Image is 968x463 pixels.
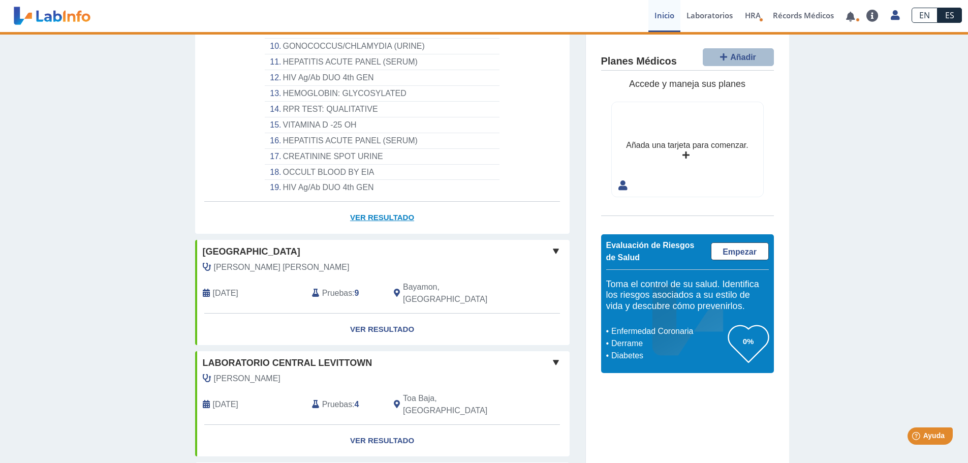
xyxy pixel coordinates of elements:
[265,165,499,180] li: OCCULT BLOOD BY EIA
[606,241,695,262] span: Evaluación de Riesgos de Salud
[265,117,499,133] li: VITAMINA D -25 OH
[626,139,748,151] div: Añada una tarjeta para comenzar.
[629,79,745,89] span: Accede y maneja sus planes
[265,86,499,102] li: HEMOGLOBIN: GLYCOSYLATED
[322,398,352,411] span: Pruebas
[265,54,499,70] li: HEPATITIS ACUTE PANEL (SERUM)
[878,423,957,452] iframe: Help widget launcher
[213,398,238,411] span: 2023-07-14
[606,279,769,312] h5: Toma el control de su salud. Identifica los riesgos asociados a su estilo de vida y descubre cómo...
[214,373,280,385] span: Grassette, William
[304,281,386,305] div: :
[195,425,570,457] a: Ver Resultado
[304,392,386,417] div: :
[265,133,499,149] li: HEPATITIS ACUTE PANEL (SERUM)
[213,287,238,299] span: 2025-06-26
[203,245,300,259] span: [GEOGRAPHIC_DATA]
[195,314,570,346] a: Ver Resultado
[355,289,359,297] b: 9
[711,242,769,260] a: Empezar
[938,8,962,23] a: ES
[195,202,570,234] a: Ver Resultado
[601,55,677,68] h4: Planes Médicos
[265,70,499,86] li: HIV Ag/Ab DUO 4th GEN
[265,39,499,54] li: GONOCOCCUS/CHLAMYDIA (URINE)
[265,149,499,165] li: CREATININE SPOT URINE
[265,102,499,117] li: RPR TEST: QUALITATIVE
[322,287,352,299] span: Pruebas
[265,180,499,195] li: HIV Ag/Ab DUO 4th GEN
[723,248,757,256] span: Empezar
[203,356,372,370] span: Laboratorio Central Levittown
[214,261,350,273] span: Correa Sardina, Norbert
[730,53,756,61] span: Añadir
[912,8,938,23] a: EN
[609,325,728,337] li: Enfermedad Coronaria
[403,281,515,305] span: Bayamon, PR
[703,48,774,66] button: Añadir
[609,350,728,362] li: Diabetes
[728,335,769,348] h3: 0%
[609,337,728,350] li: Derrame
[745,10,761,20] span: HRA
[355,400,359,409] b: 4
[403,392,515,417] span: Toa Baja, PR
